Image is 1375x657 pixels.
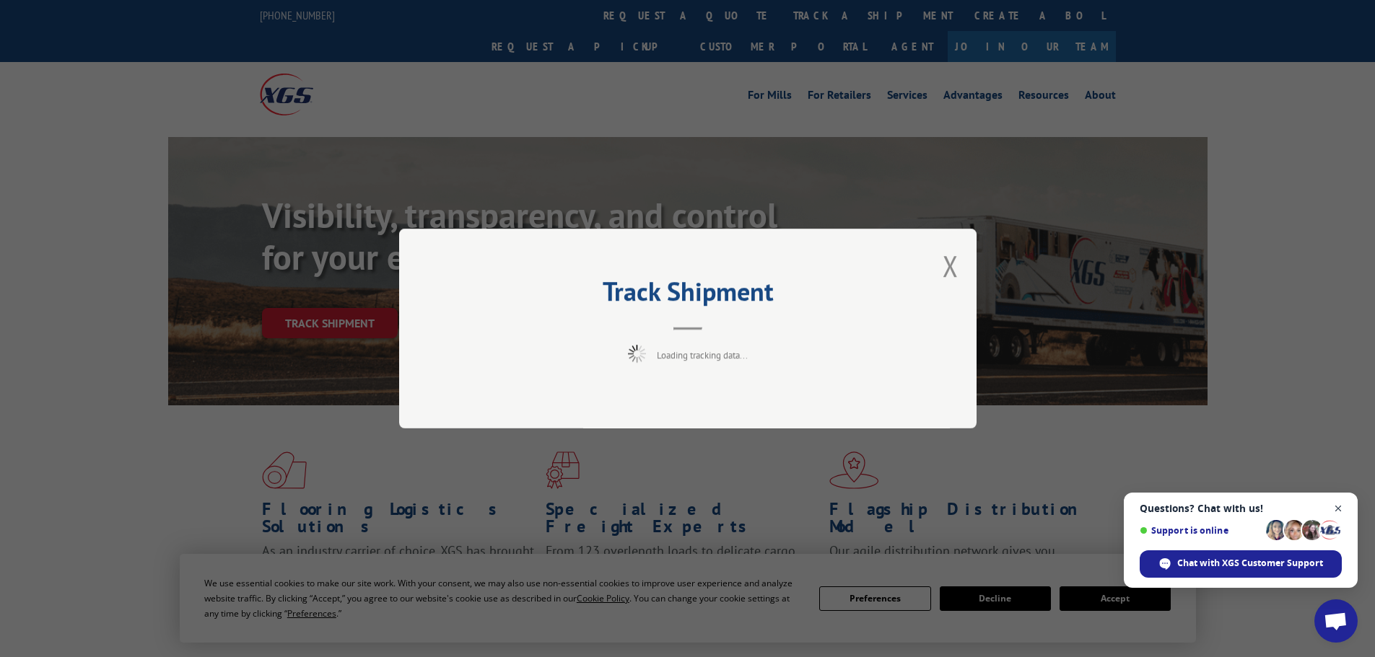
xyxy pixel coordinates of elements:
span: Loading tracking data... [657,349,748,361]
span: Chat with XGS Customer Support [1177,557,1323,570]
img: xgs-loading [628,345,646,363]
span: Support is online [1140,525,1261,536]
div: Open chat [1314,599,1358,643]
span: Close chat [1330,500,1348,518]
div: Chat with XGS Customer Support [1140,550,1342,578]
button: Close modal [943,247,959,285]
span: Questions? Chat with us! [1140,503,1342,514]
h2: Track Shipment [471,281,904,309]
